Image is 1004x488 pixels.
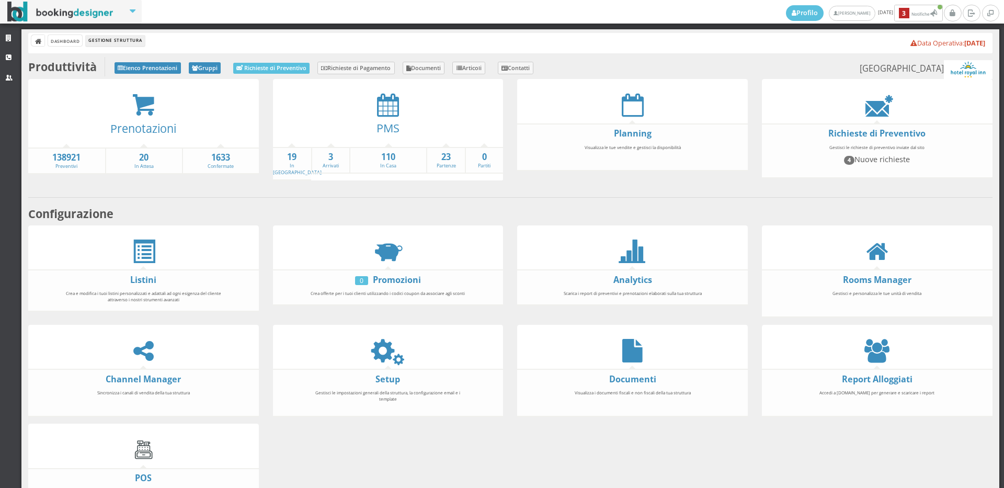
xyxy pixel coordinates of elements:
[115,62,181,74] a: Elenco Prenotazioni
[28,59,97,74] b: Produttività
[613,274,652,286] a: Analytics
[189,62,221,74] a: Gruppi
[910,39,985,48] a: Data Operativa:[DATE]
[303,385,473,413] div: Gestisci le impostazioni generali della struttura, la configurazione email e i template
[355,276,368,285] div: 0
[373,274,421,286] a: Promozioni
[48,35,82,46] a: Dashboard
[894,5,943,21] button: 3Notifiche
[106,152,182,164] strong: 20
[899,8,909,19] b: 3
[792,286,962,313] div: Gestisci e personalizza le tue unità di vendita
[312,151,349,169] a: 3Arrivati
[427,151,464,163] strong: 23
[944,60,992,79] img: ea773b7e7d3611ed9c9d0608f5526cb6.png
[548,385,717,413] div: Visualizza i documenti fiscali e non fiscali della tua struttura
[498,62,534,74] a: Contatti
[797,155,957,164] h4: Nuove richieste
[86,35,144,47] li: Gestione Struttura
[964,39,985,48] b: [DATE]
[312,151,349,163] strong: 3
[786,5,824,21] a: Profilo
[110,121,176,136] a: Prenotazioni
[350,151,426,169] a: 110In Casa
[614,128,652,139] a: Planning
[792,140,962,174] div: Gestisci le richieste di preventivo inviate dal sito
[233,63,310,74] a: Richieste di Preventivo
[842,373,912,385] a: Report Alloggiati
[403,62,445,74] a: Documenti
[843,274,911,286] a: Rooms Manager
[376,120,400,135] a: PMS
[183,152,259,164] strong: 1633
[786,5,944,21] span: [DATE]
[609,373,656,385] a: Documenti
[860,60,992,79] small: [GEOGRAPHIC_DATA]
[350,151,426,163] strong: 110
[59,385,228,413] div: Sincronizza i canali di vendita della tua struttura
[106,373,181,385] a: Channel Manager
[466,151,503,169] a: 0Partiti
[132,438,155,461] img: cash-register.gif
[28,152,105,164] strong: 138921
[106,152,182,170] a: 20In Attesa
[317,62,395,74] a: Richieste di Pagamento
[28,206,113,221] b: Configurazione
[130,274,156,286] a: Listini
[273,151,322,176] a: 19In [GEOGRAPHIC_DATA]
[452,62,485,74] a: Articoli
[28,152,105,170] a: 138921Preventivi
[466,151,503,163] strong: 0
[183,152,259,170] a: 1633Confermate
[273,151,311,163] strong: 19
[828,128,926,139] a: Richieste di Preventivo
[7,2,113,22] img: BookingDesigner.com
[375,373,400,385] a: Setup
[303,286,473,301] div: Crea offerte per i tuoi clienti utilizzando i codici coupon da associare agli sconti
[59,286,228,307] div: Crea e modifica i tuoi listini personalizzati e adattali ad ogni esigenza del cliente attraverso ...
[844,156,854,164] span: 4
[427,151,464,169] a: 23Partenze
[829,6,875,21] a: [PERSON_NAME]
[548,140,717,167] div: Visualizza le tue vendite e gestisci la disponibilità
[548,286,717,301] div: Scarica i report di preventivi e prenotazioni elaborati sulla tua struttura
[792,385,962,413] div: Accedi a [DOMAIN_NAME] per generare e scaricare i report
[135,472,152,484] a: POS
